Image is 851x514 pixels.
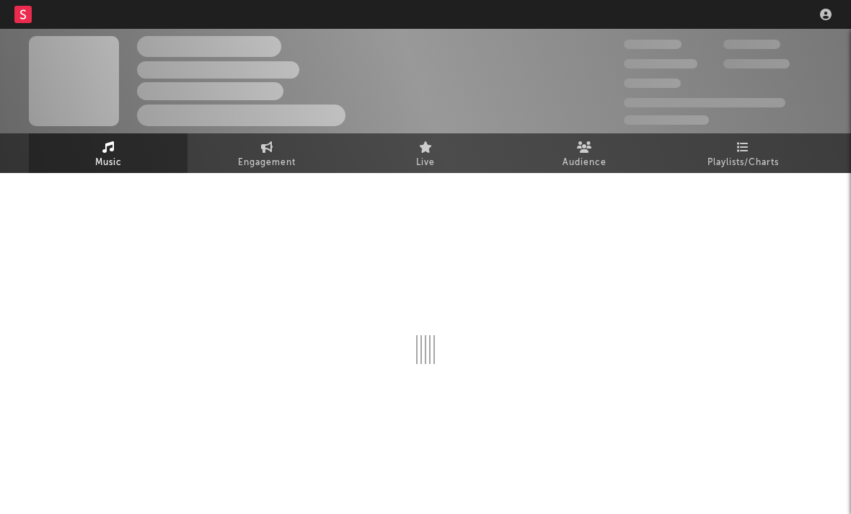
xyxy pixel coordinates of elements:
span: 1,000,000 [723,59,790,68]
span: 50,000,000 Monthly Listeners [624,98,785,107]
a: Live [346,133,505,173]
span: 100,000 [723,40,780,49]
span: Playlists/Charts [707,154,779,172]
a: Music [29,133,188,173]
span: Jump Score: 85.0 [624,115,709,125]
span: 300,000 [624,40,682,49]
a: Engagement [188,133,346,173]
span: Live [416,154,435,172]
a: Audience [505,133,663,173]
span: 50,000,000 [624,59,697,68]
span: Engagement [238,154,296,172]
span: Audience [563,154,607,172]
span: 100,000 [624,79,681,88]
span: Music [95,154,122,172]
a: Playlists/Charts [663,133,822,173]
